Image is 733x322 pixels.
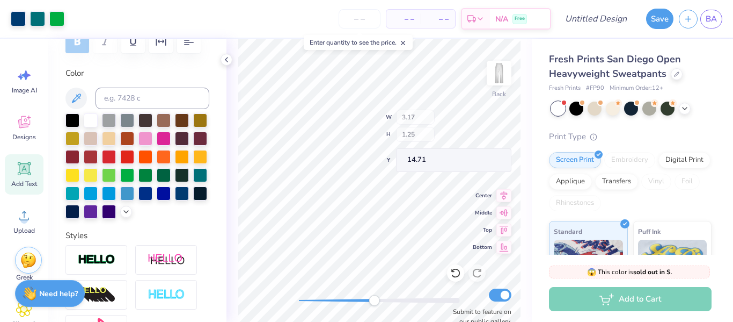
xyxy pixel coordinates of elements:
strong: sold out in S [633,268,671,276]
span: Minimum Order: 12 + [610,84,663,93]
div: Print Type [549,131,712,143]
span: Add Text [11,180,37,188]
img: Standard [554,240,623,294]
div: Back [492,89,506,99]
label: Color [65,67,209,80]
a: BA [700,10,722,28]
input: Untitled Design [556,8,635,30]
span: Top [473,226,492,234]
img: Shadow [148,253,185,267]
span: 😱 [587,267,596,277]
span: # FP90 [586,84,604,93]
div: Applique [549,174,592,190]
span: Fresh Prints San Diego Open Heavyweight Sweatpants [549,53,681,80]
span: Middle [473,209,492,217]
div: Enter quantity to see the price. [304,35,413,50]
span: N/A [495,13,508,25]
span: Greek [16,273,33,282]
div: Vinyl [641,174,671,190]
div: Foil [675,174,700,190]
span: Center [473,191,492,200]
img: Back [488,62,510,84]
input: e.g. 7428 c [96,88,209,109]
span: Image AI [12,86,37,95]
span: – – [427,13,449,25]
div: Transfers [595,174,638,190]
strong: Need help? [39,289,78,299]
div: Accessibility label [369,295,379,306]
span: – – [393,13,414,25]
img: Stroke [78,254,115,266]
div: Embroidery [604,152,655,168]
span: Upload [13,226,35,235]
div: Rhinestones [549,195,601,211]
span: Free [515,15,525,23]
span: Designs [12,133,36,141]
span: Standard [554,226,582,237]
div: Digital Print [658,152,710,168]
span: BA [706,13,717,25]
button: Save [646,9,673,29]
div: Screen Print [549,152,601,168]
span: Bottom [473,243,492,252]
img: Puff Ink [638,240,707,294]
span: Puff Ink [638,226,661,237]
span: This color is . [587,267,672,277]
span: Fresh Prints [549,84,581,93]
img: 3D Illusion [78,287,115,304]
img: Negative Space [148,289,185,301]
input: – – [339,9,380,28]
label: Styles [65,230,87,242]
